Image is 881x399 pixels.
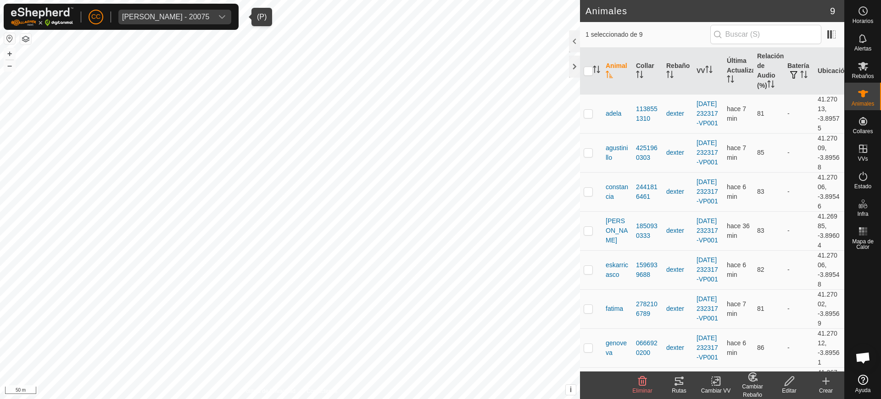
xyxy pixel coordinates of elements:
[705,67,713,74] p-sorticon: Activar para ordenar
[570,386,572,393] span: i
[606,109,621,118] span: adela
[800,72,808,79] p-sorticon: Activar para ordenar
[727,77,734,84] p-sorticon: Activar para ordenar
[757,305,764,312] span: 81
[593,67,600,74] p-sorticon: Activar para ordenar
[636,72,643,79] p-sorticon: Activar para ordenar
[849,344,877,371] div: Chat abierto
[727,105,746,122] span: 16 sept 2025, 19:37
[122,13,209,21] div: [PERSON_NAME] - 20075
[784,94,814,133] td: -
[784,172,814,211] td: -
[727,144,746,161] span: 16 sept 2025, 19:36
[808,387,844,395] div: Crear
[666,343,689,353] div: dexter
[666,148,689,157] div: dexter
[784,48,814,95] th: Batería
[784,211,814,250] td: -
[636,221,659,241] div: 1850930333
[666,304,689,314] div: dexter
[636,104,659,124] div: 1138551310
[727,261,746,278] span: 16 sept 2025, 19:37
[606,304,623,314] span: fatima
[727,183,746,200] span: 16 sept 2025, 19:37
[697,139,718,166] a: [DATE] 232317-VP001
[814,328,844,367] td: 41.27012, -3.89561
[852,73,874,79] span: Rebaños
[727,300,746,317] span: 16 sept 2025, 19:37
[697,387,734,395] div: Cambiar VV
[606,72,613,79] p-sorticon: Activar para ordenar
[784,289,814,328] td: -
[697,256,718,283] a: [DATE] 232317-VP001
[852,101,874,107] span: Animales
[784,250,814,289] td: -
[661,387,697,395] div: Rutas
[757,110,764,117] span: 81
[858,156,868,162] span: VVs
[11,7,73,26] img: Logo Gallagher
[632,48,663,95] th: Collar
[636,182,659,202] div: 2441816461
[91,12,100,22] span: CC
[757,344,764,351] span: 86
[636,338,659,358] div: 0666920200
[814,94,844,133] td: 41.27013, -3.89575
[20,34,31,45] button: Capas del Mapa
[666,187,689,197] div: dexter
[830,4,835,18] span: 9
[855,388,871,393] span: Ayuda
[857,211,868,217] span: Infra
[585,6,830,17] h2: Animales
[697,100,718,127] a: [DATE] 232317-VP001
[666,109,689,118] div: dexter
[606,216,629,245] span: [PERSON_NAME]
[757,188,764,195] span: 83
[727,339,746,356] span: 16 sept 2025, 19:37
[243,387,296,395] a: Política de Privacidad
[666,226,689,236] div: dexter
[854,184,871,189] span: Estado
[727,222,750,239] span: 16 sept 2025, 19:07
[663,48,693,95] th: Rebaño
[566,385,576,395] button: i
[585,30,710,39] span: 1 seleccionado de 9
[636,299,659,319] div: 2782106789
[606,182,629,202] span: constancia
[697,178,718,205] a: [DATE] 232317-VP001
[784,133,814,172] td: -
[666,265,689,275] div: dexter
[697,217,718,244] a: [DATE] 232317-VP001
[753,48,784,95] th: Relación de Audio (%)
[854,46,871,51] span: Alertas
[636,260,659,280] div: 1596939688
[814,172,844,211] td: 41.27006, -3.89546
[213,10,231,24] div: dropdown trigger
[118,10,213,24] span: Olegario Arranz Rodrigo - 20075
[697,295,718,322] a: [DATE] 232317-VP001
[606,338,629,358] span: genoveva
[784,328,814,367] td: -
[853,18,873,24] span: Horarios
[307,387,337,395] a: Contáctenos
[4,33,15,44] button: Restablecer Mapa
[666,72,674,79] p-sorticon: Activar para ordenar
[710,25,821,44] input: Buscar (S)
[693,48,723,95] th: VV
[847,239,879,250] span: Mapa de Calor
[723,48,753,95] th: Última Actualización
[636,143,659,163] div: 4251960303
[4,48,15,59] button: +
[757,227,764,234] span: 83
[771,387,808,395] div: Editar
[757,149,764,156] span: 85
[697,334,718,361] a: [DATE] 232317-VP001
[814,48,844,95] th: Ubicación
[4,60,15,71] button: –
[845,371,881,397] a: Ayuda
[757,266,764,273] span: 82
[632,388,652,394] span: Eliminar
[767,82,775,89] p-sorticon: Activar para ordenar
[734,382,771,399] div: Cambiar Rebaño
[606,260,629,280] span: eskarricasco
